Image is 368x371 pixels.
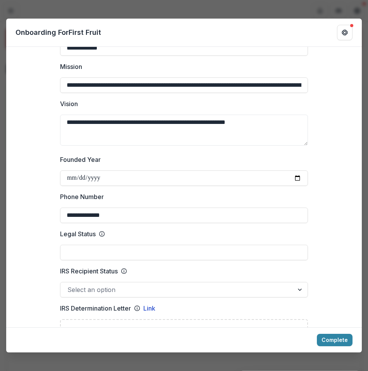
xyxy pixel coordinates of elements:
[60,229,96,239] p: Legal Status
[60,304,131,313] p: IRS Determination Letter
[60,266,118,276] p: IRS Recipient Status
[317,334,353,346] button: Complete
[337,25,353,40] button: Get Help
[143,304,155,313] a: Link
[15,27,101,38] p: Onboarding For First Fruit
[60,99,78,108] p: Vision
[60,192,104,201] p: Phone Number
[60,155,101,164] p: Founded Year
[60,62,82,71] p: Mission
